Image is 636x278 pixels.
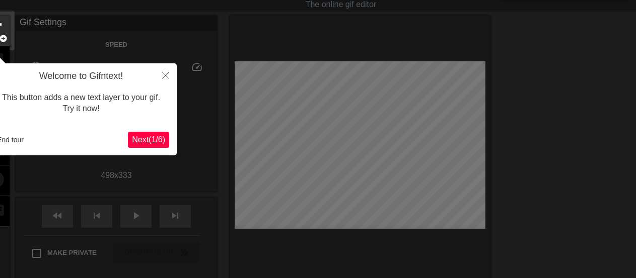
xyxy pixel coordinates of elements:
button: Close [155,63,177,86]
span: Next ( 1 / 6 ) [132,135,165,144]
button: Next [128,132,169,148]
